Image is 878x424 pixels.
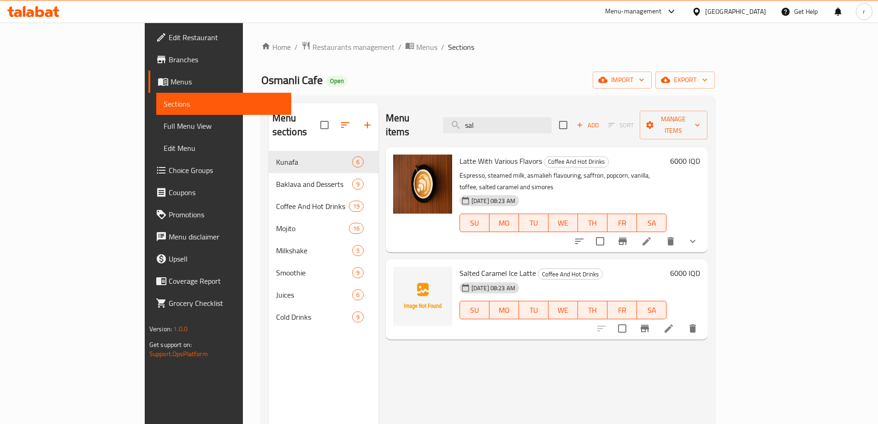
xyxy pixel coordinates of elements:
[663,74,707,86] span: export
[169,298,284,309] span: Grocery Checklist
[148,248,291,270] a: Upsell
[489,214,519,232] button: MO
[578,214,607,232] button: TH
[276,179,352,190] span: Baklava and Desserts
[276,245,352,256] span: Milkshake
[568,230,590,252] button: sort-choices
[386,111,432,139] h2: Menu items
[605,6,662,17] div: Menu-management
[538,269,603,280] div: Coffee And Hot Drinks
[590,232,610,251] span: Select to update
[156,137,291,159] a: Edit Menu
[148,226,291,248] a: Menu disclaimer
[582,304,604,317] span: TH
[269,195,378,217] div: Coffee And Hot Drinks19
[164,120,284,131] span: Full Menu View
[276,201,349,212] div: Coffee And Hot Drinks
[169,187,284,198] span: Coupons
[519,301,548,319] button: TU
[169,253,284,264] span: Upsell
[468,284,519,293] span: [DATE] 08:23 AM
[148,181,291,203] a: Coupons
[398,42,401,53] li: /
[269,239,378,262] div: Milkshake5
[353,158,363,167] span: 6
[464,216,486,230] span: SU
[441,42,444,53] li: /
[647,113,700,137] span: Manage items
[261,70,323,90] span: Osmanli Cafe
[460,154,542,168] span: Latte With Various Flavors
[352,267,364,278] div: items
[326,77,348,85] span: Open
[269,262,378,284] div: Smoothie9
[641,304,663,317] span: SA
[660,230,682,252] button: delete
[460,214,489,232] button: SU
[148,26,291,48] a: Edit Restaurant
[148,71,291,93] a: Menus
[349,201,364,212] div: items
[269,147,378,332] nav: Menu sections
[169,231,284,242] span: Menu disclaimer
[613,319,632,338] span: Select to update
[416,42,437,53] span: Menus
[655,72,715,89] button: export
[352,156,364,167] div: items
[169,209,284,220] span: Promotions
[523,216,545,230] span: TU
[493,216,515,230] span: MO
[148,48,291,71] a: Branches
[548,301,578,319] button: WE
[171,76,284,87] span: Menus
[276,156,352,167] div: Kunafa
[164,98,284,109] span: Sections
[519,214,548,232] button: TU
[148,292,291,314] a: Grocery Checklist
[352,245,364,256] div: items
[356,114,378,136] button: Add section
[602,118,640,132] span: Select section first
[393,267,452,326] img: Salted Caramel Ice Latte
[405,41,437,53] a: Menus
[349,224,363,233] span: 16
[276,223,349,234] span: Mojito
[169,54,284,65] span: Branches
[312,42,395,53] span: Restaurants management
[276,267,352,278] span: Smoothie
[554,115,573,135] span: Select section
[682,230,704,252] button: show more
[460,170,666,193] p: Espresso, steamed milk, asmalieh flavouring, saffron, popcorn, vanilla, toffee, salted caramel an...
[276,311,352,322] span: Cold Drinks
[641,236,652,247] a: Edit menu item
[611,304,633,317] span: FR
[269,306,378,328] div: Cold Drinks9
[169,165,284,176] span: Choice Groups
[663,323,674,334] a: Edit menu item
[148,203,291,226] a: Promotions
[353,269,363,277] span: 9
[269,151,378,173] div: Kunafa6
[353,291,363,299] span: 6
[489,301,519,319] button: MO
[353,246,363,255] span: 5
[578,301,607,319] button: TH
[641,216,663,230] span: SA
[164,143,284,154] span: Edit Menu
[169,275,284,287] span: Coverage Report
[352,311,364,322] div: items
[353,180,363,189] span: 9
[156,93,291,115] a: Sections
[582,216,604,230] span: TH
[349,223,364,234] div: items
[169,32,284,43] span: Edit Restaurant
[544,156,608,167] span: Coffee And Hot Drinks
[705,6,766,17] div: [GEOGRAPHIC_DATA]
[353,313,363,322] span: 9
[301,41,395,53] a: Restaurants management
[148,159,291,181] a: Choice Groups
[573,118,602,132] button: Add
[600,74,644,86] span: import
[607,301,637,319] button: FR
